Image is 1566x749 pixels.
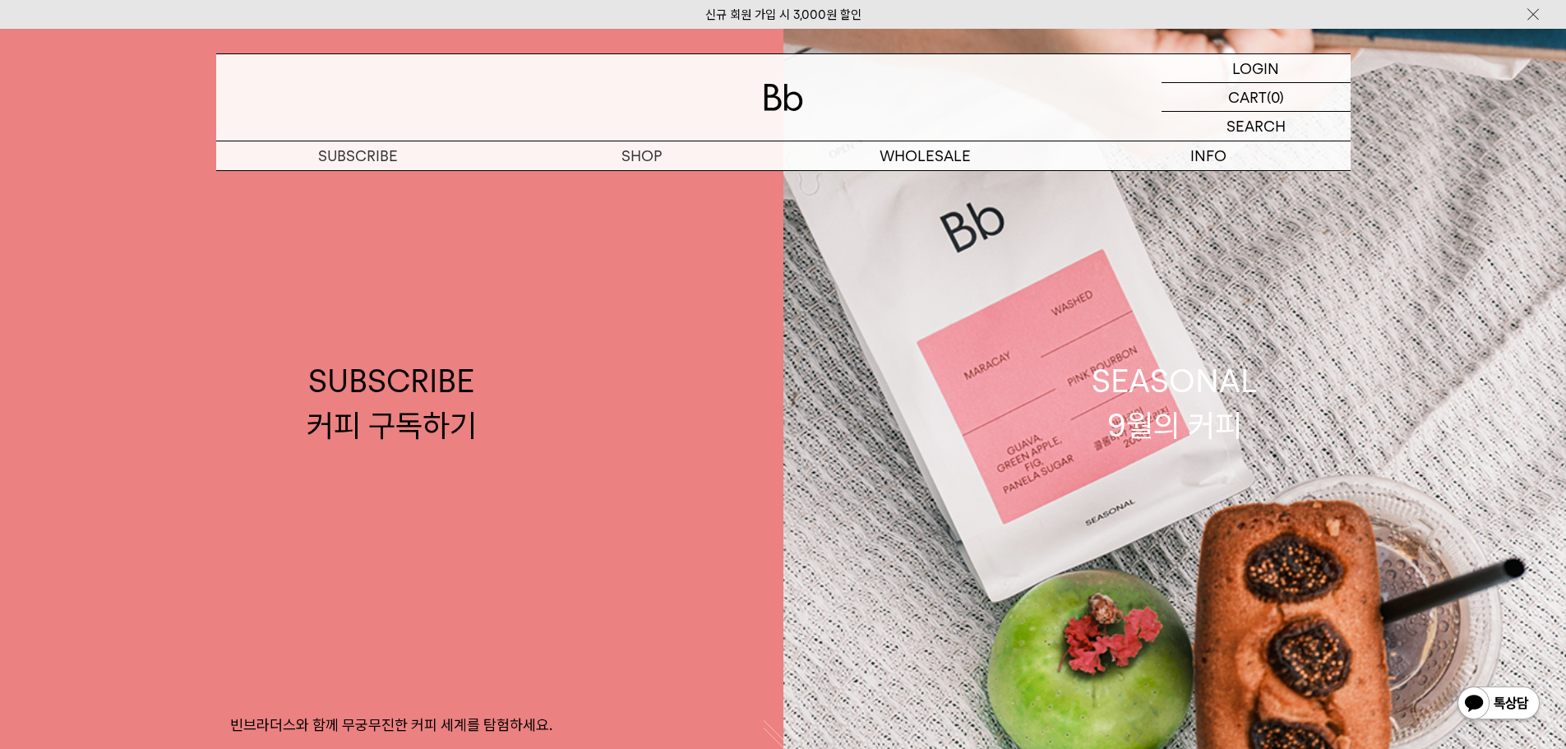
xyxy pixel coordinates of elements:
[1067,141,1351,170] p: INFO
[216,141,500,170] a: SUBSCRIBE
[1226,112,1286,141] p: SEARCH
[1162,54,1351,83] a: LOGIN
[1267,83,1284,111] p: (0)
[307,359,477,446] div: SUBSCRIBE 커피 구독하기
[1232,54,1279,82] p: LOGIN
[705,7,862,22] a: 신규 회원 가입 시 3,000원 할인
[500,141,783,170] a: SHOP
[1456,685,1541,724] img: 카카오톡 채널 1:1 채팅 버튼
[764,84,803,111] img: 로고
[1162,83,1351,112] a: CART (0)
[783,141,1067,170] p: WHOLESALE
[1092,359,1258,446] div: SEASONAL 9월의 커피
[1228,83,1267,111] p: CART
